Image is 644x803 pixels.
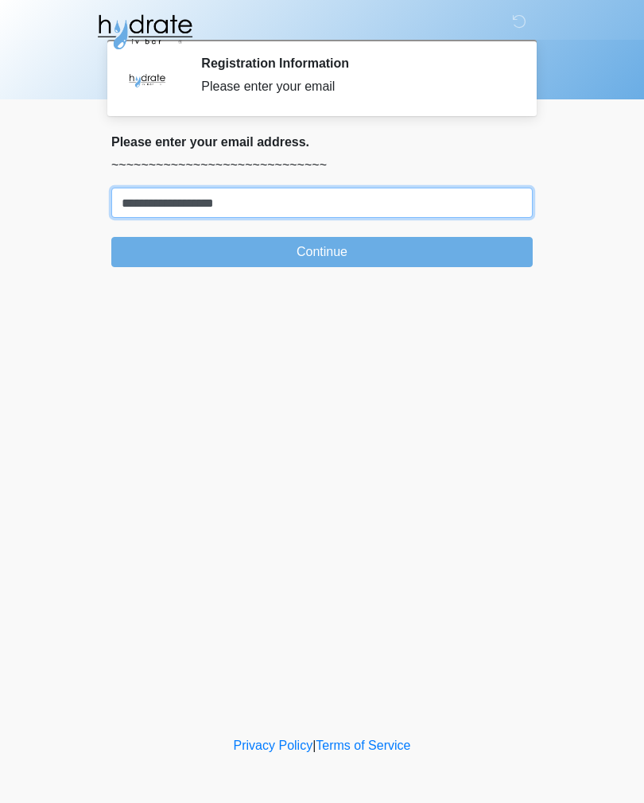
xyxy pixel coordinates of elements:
a: | [312,739,316,752]
img: Agent Avatar [123,56,171,103]
div: Please enter your email [201,77,509,96]
a: Privacy Policy [234,739,313,752]
button: Continue [111,237,533,267]
p: ~~~~~~~~~~~~~~~~~~~~~~~~~~~~~ [111,156,533,175]
a: Terms of Service [316,739,410,752]
h2: Please enter your email address. [111,134,533,149]
img: Hydrate IV Bar - South Jordan Logo [95,12,194,52]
